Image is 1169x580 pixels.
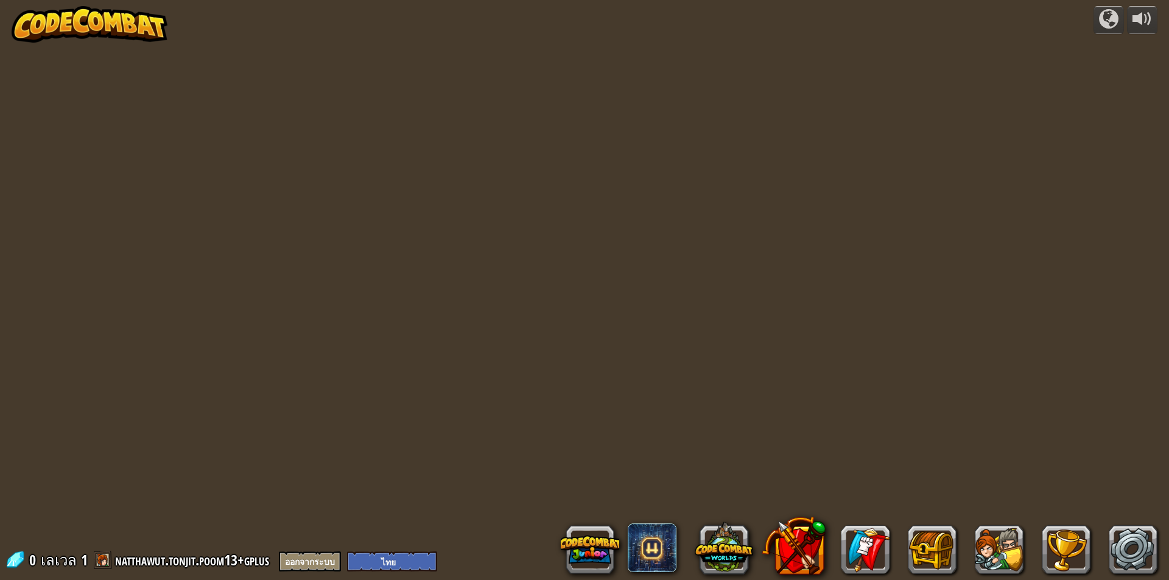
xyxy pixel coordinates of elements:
[115,550,273,570] a: natthawut.tonjit.poom13+gplus
[41,550,77,570] span: เลเวล
[1127,6,1157,35] button: ปรับระดับเสียง
[81,550,88,570] span: 1
[1094,6,1124,35] button: แคมเปญ
[279,551,341,571] button: ออกจากระบบ
[29,550,40,570] span: 0
[12,6,167,43] img: CodeCombat - Learn how to code by playing a game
